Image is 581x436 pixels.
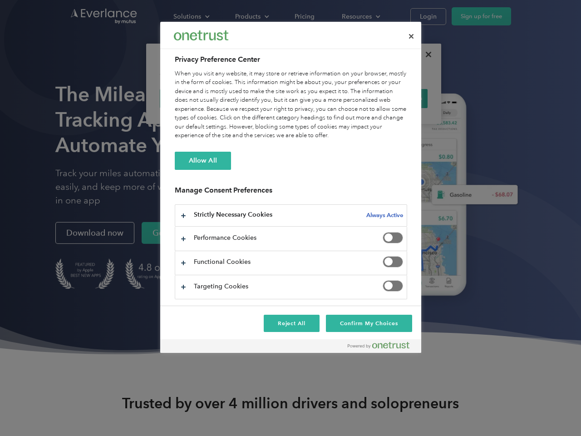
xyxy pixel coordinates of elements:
[348,342,417,353] a: Powered by OneTrust Opens in a new Tab
[160,22,421,353] div: Preference center
[175,152,231,170] button: Allow All
[175,54,407,65] h2: Privacy Preference Center
[326,315,412,332] button: Confirm My Choices
[175,69,407,140] div: When you visit any website, it may store or retrieve information on your browser, mostly in the f...
[264,315,320,332] button: Reject All
[348,342,409,349] img: Powered by OneTrust Opens in a new Tab
[174,26,228,45] div: Everlance
[174,30,228,40] img: Everlance
[160,22,421,353] div: Privacy Preference Center
[175,186,407,200] h3: Manage Consent Preferences
[401,26,421,46] button: Close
